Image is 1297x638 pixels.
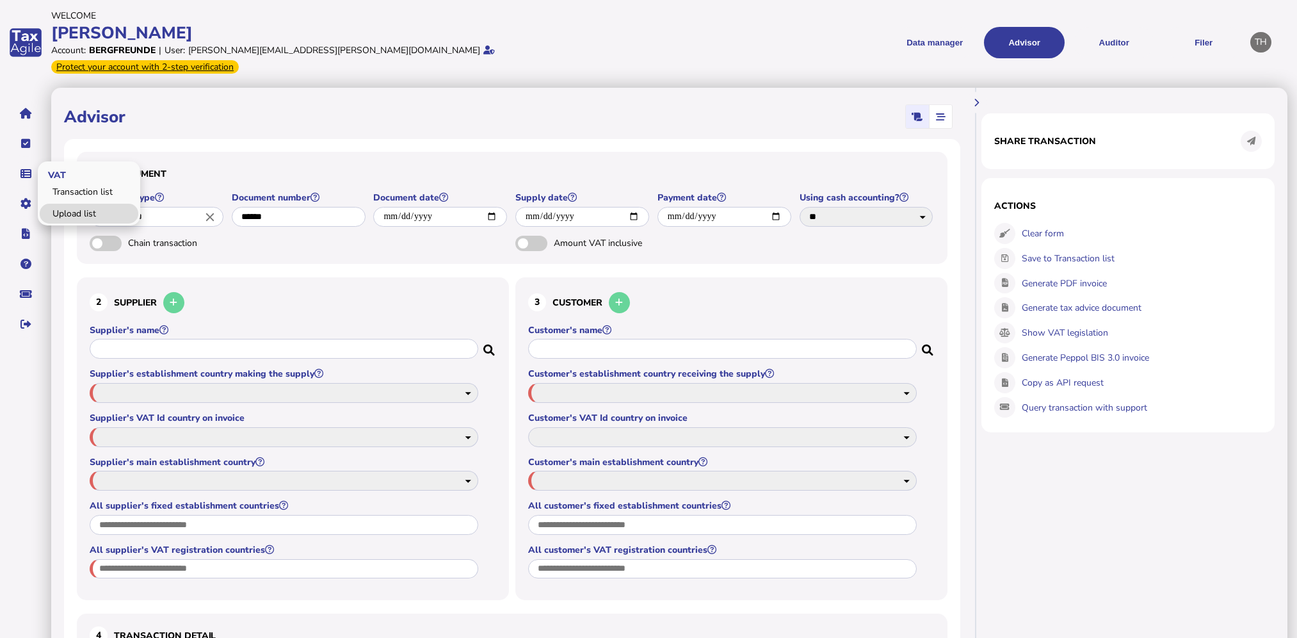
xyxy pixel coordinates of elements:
label: Customer's establishment country receiving the supply [528,368,919,380]
button: Auditor [1074,27,1154,58]
button: Developer hub links [12,220,39,247]
div: Bergfreunde [89,44,156,56]
div: 3 [528,293,546,311]
label: Supplier's name [90,324,480,336]
button: Manage settings [12,190,39,217]
label: All supplier's fixed establishment countries [90,500,480,512]
app-field: Select a document type [90,192,225,236]
button: Share transaction [1241,131,1262,152]
label: Customer's name [528,324,919,336]
a: Upload list [40,204,138,224]
div: [PERSON_NAME] [51,22,645,44]
button: Help pages [12,250,39,277]
div: [PERSON_NAME][EMAIL_ADDRESS][PERSON_NAME][DOMAIN_NAME] [188,44,480,56]
label: Customer's main establishment country [528,456,919,468]
div: From Oct 1, 2025, 2-step verification will be required to login. Set it up now... [51,60,239,74]
mat-button-toggle: Stepper view [929,105,952,128]
label: All customer's fixed establishment countries [528,500,919,512]
div: 2 [90,293,108,311]
button: Add a new supplier to the database [163,292,184,313]
h1: Advisor [64,106,125,128]
mat-button-toggle: Classic scrolling page view [906,105,929,128]
div: Profile settings [1250,32,1271,53]
i: Close [203,209,217,224]
label: Document type [90,192,225,204]
button: Raise a support ticket [12,281,39,307]
i: Search for a dummy customer [922,341,935,351]
button: Data manager [12,160,39,187]
span: VAT [38,159,72,189]
label: Supplier's establishment country making the supply [90,368,480,380]
a: Transaction list [40,182,138,202]
div: | [159,44,161,56]
section: Define the seller [77,277,509,601]
div: Welcome [51,10,645,22]
i: Search for a dummy seller [483,341,496,351]
h3: Customer [528,290,935,315]
label: Supplier's VAT Id country on invoice [90,412,480,424]
span: Chain transaction [128,237,262,249]
i: Email verified [483,45,495,54]
i: Data manager [20,174,31,174]
h3: Supplier [90,290,496,315]
h3: Document [90,165,935,183]
button: Sign out [12,311,39,338]
button: Tasks [12,130,39,157]
button: Filer [1163,27,1244,58]
label: All supplier's VAT registration countries [90,544,480,556]
label: Document date [373,192,509,204]
label: Payment date [657,192,793,204]
label: Supplier's main establishment country [90,456,480,468]
label: Document number [232,192,367,204]
h1: Actions [994,200,1262,212]
div: Account: [51,44,86,56]
button: Add a new customer to the database [609,292,630,313]
label: Using cash accounting? [800,192,935,204]
div: User: [165,44,185,56]
button: Home [12,100,39,127]
h1: Share transaction [994,135,1096,147]
span: Amount VAT inclusive [554,237,688,249]
button: Hide [966,92,987,113]
button: Shows a dropdown of VAT Advisor options [984,27,1065,58]
label: Customer's VAT Id country on invoice [528,412,919,424]
menu: navigate products [651,27,1245,58]
label: All customer's VAT registration countries [528,544,919,556]
label: Supply date [515,192,651,204]
button: Shows a dropdown of Data manager options [894,27,975,58]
